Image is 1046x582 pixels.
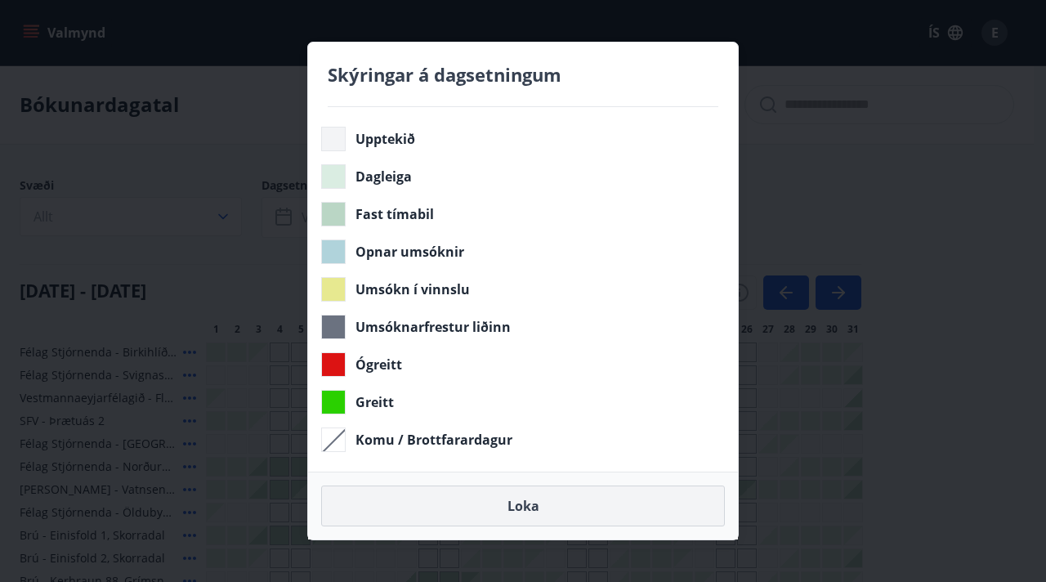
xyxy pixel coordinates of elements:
[355,280,470,298] span: Umsókn í vinnslu
[355,356,402,374] span: Ógreitt
[355,243,464,261] span: Opnar umsóknir
[355,205,434,223] span: Fast tímabil
[355,318,511,336] span: Umsóknarfrestur liðinn
[355,393,394,411] span: Greitt
[355,130,415,148] span: Upptekið
[328,62,718,87] h4: Skýringar á dagsetningum
[355,431,512,449] span: Komu / Brottfarardagur
[321,486,725,526] button: Loka
[355,168,412,186] span: Dagleiga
